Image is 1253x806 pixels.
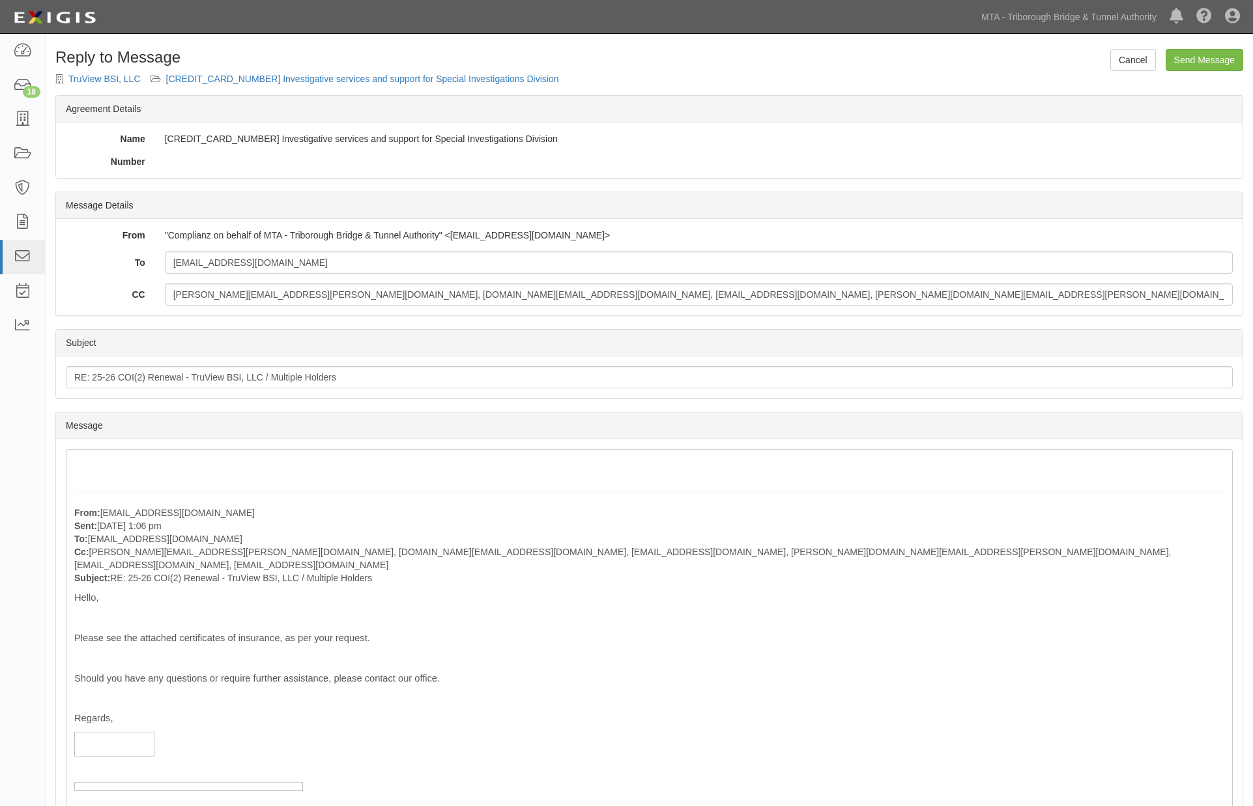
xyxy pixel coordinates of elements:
[1196,9,1212,25] i: Help Center - Complianz
[56,283,155,301] label: CC
[975,4,1163,30] a: MTA - Triborough Bridge & Tunnel Authority
[56,96,1243,122] div: Agreement Details
[74,521,97,531] strong: Sent:
[111,156,145,167] strong: Number
[1166,49,1243,71] input: Send Message
[1110,49,1156,71] a: Cancel
[56,252,155,269] label: To
[56,192,1243,219] div: Message Details
[122,230,145,240] strong: From
[23,86,40,98] div: 18
[74,592,98,603] span: Hello,
[165,283,1233,306] input: Separate multiple email addresses with a comma
[74,506,1224,584] p: [EMAIL_ADDRESS][DOMAIN_NAME] [DATE] 1:06 pm [EMAIL_ADDRESS][DOMAIN_NAME] [PERSON_NAME][EMAIL_ADDR...
[165,252,1233,274] input: Separate multiple email addresses with a comma
[74,573,110,583] strong: Subject:
[68,74,141,84] a: TruView BSI, LLC
[56,330,1243,356] div: Subject
[155,132,1243,145] div: [CREDIT_CARD_NUMBER] Investigative services and support for Special Investigations Division
[74,508,100,518] strong: From:
[74,547,89,557] strong: Cc:
[166,74,559,84] a: [CREDIT_CARD_NUMBER] Investigative services and support for Special Investigations Division
[74,732,154,756] img: HUB International
[10,6,100,29] img: logo-5460c22ac91f19d4615b14bd174203de0afe785f0fc80cf4dbbc73dc1793850b.png
[74,713,113,723] span: Regards,
[155,229,1243,242] div: "Complianz on behalf of MTA - Triborough Bridge & Tunnel Authority" <[EMAIL_ADDRESS][DOMAIN_NAME]>
[55,49,1243,66] h1: Reply to Message
[56,412,1243,439] div: Message
[74,534,88,544] strong: To:
[121,134,145,144] strong: Name
[74,633,370,643] span: Please see the attached certificates of insurance, as per your request.
[74,673,440,684] span: Should you have any questions or require further assistance, please contact our office.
